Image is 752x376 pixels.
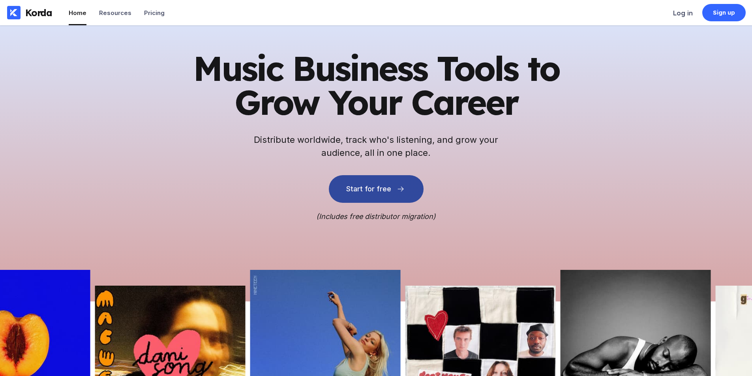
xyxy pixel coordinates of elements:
[183,51,570,119] h1: Music Business Tools to Grow Your Career
[713,9,735,17] div: Sign up
[346,185,391,193] div: Start for free
[250,133,503,159] h2: Distribute worldwide, track who's listening, and grow your audience, all in one place.
[702,4,746,21] a: Sign up
[329,175,424,203] button: Start for free
[69,9,86,17] div: Home
[316,212,436,221] i: (Includes free distributor migration)
[99,9,131,17] div: Resources
[25,7,52,19] div: Korda
[673,9,693,17] div: Log in
[144,9,165,17] div: Pricing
